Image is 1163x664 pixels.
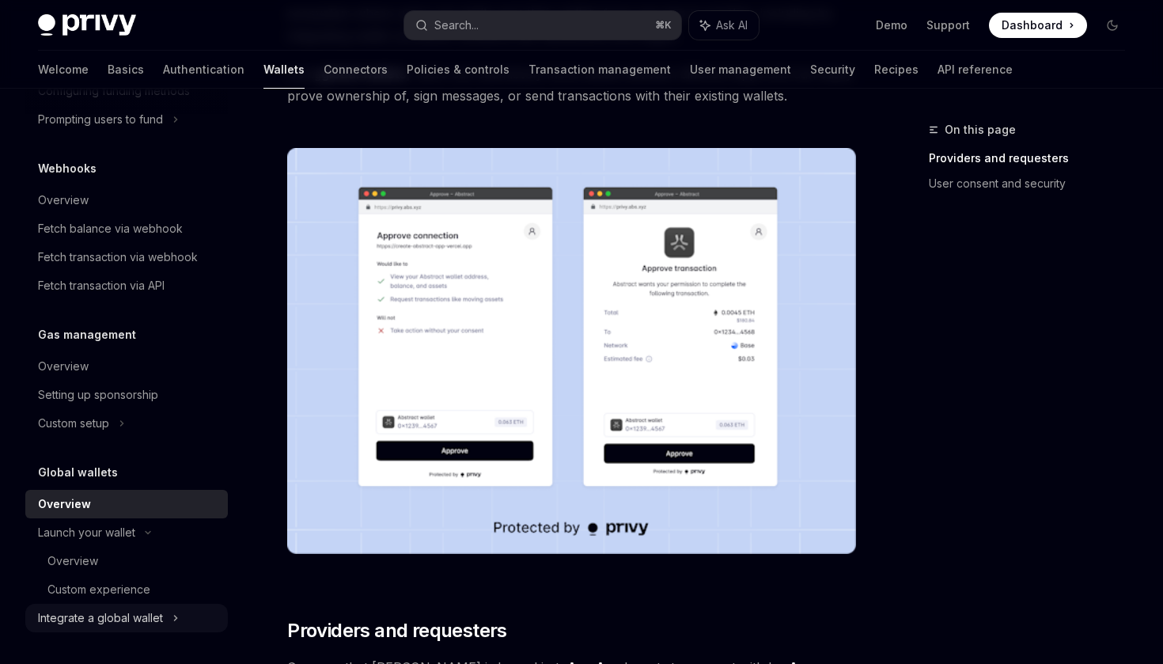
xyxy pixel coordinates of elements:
[38,357,89,376] div: Overview
[38,51,89,89] a: Welcome
[38,414,109,433] div: Custom setup
[929,146,1138,171] a: Providers and requesters
[528,51,671,89] a: Transaction management
[47,580,150,599] div: Custom experience
[655,19,672,32] span: ⌘ K
[287,618,507,643] span: Providers and requesters
[404,11,680,40] button: Search...⌘K
[25,575,228,604] a: Custom experience
[163,51,244,89] a: Authentication
[38,191,89,210] div: Overview
[38,385,158,404] div: Setting up sponsorship
[38,159,97,178] h5: Webhooks
[108,51,144,89] a: Basics
[38,463,118,482] h5: Global wallets
[434,16,479,35] div: Search...
[1002,17,1063,33] span: Dashboard
[874,51,919,89] a: Recipes
[25,381,228,409] a: Setting up sponsorship
[25,186,228,214] a: Overview
[324,51,388,89] a: Connectors
[690,51,791,89] a: User management
[38,325,136,344] h5: Gas management
[47,552,98,571] div: Overview
[25,243,228,271] a: Fetch transaction via webhook
[876,17,907,33] a: Demo
[38,14,136,36] img: dark logo
[25,547,228,575] a: Overview
[945,120,1016,139] span: On this page
[25,490,228,518] a: Overview
[38,219,183,238] div: Fetch balance via webhook
[263,51,305,89] a: Wallets
[810,51,855,89] a: Security
[929,171,1138,196] a: User consent and security
[38,248,198,267] div: Fetch transaction via webhook
[938,51,1013,89] a: API reference
[38,495,91,514] div: Overview
[287,148,856,555] img: images/Crossapp.png
[1100,13,1125,38] button: Toggle dark mode
[38,523,135,542] div: Launch your wallet
[926,17,970,33] a: Support
[989,13,1087,38] a: Dashboard
[38,110,163,129] div: Prompting users to fund
[25,271,228,300] a: Fetch transaction via API
[38,609,163,628] div: Integrate a global wallet
[25,352,228,381] a: Overview
[407,51,510,89] a: Policies & controls
[38,276,165,295] div: Fetch transaction via API
[689,11,759,40] button: Ask AI
[25,214,228,243] a: Fetch balance via webhook
[716,17,748,33] span: Ask AI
